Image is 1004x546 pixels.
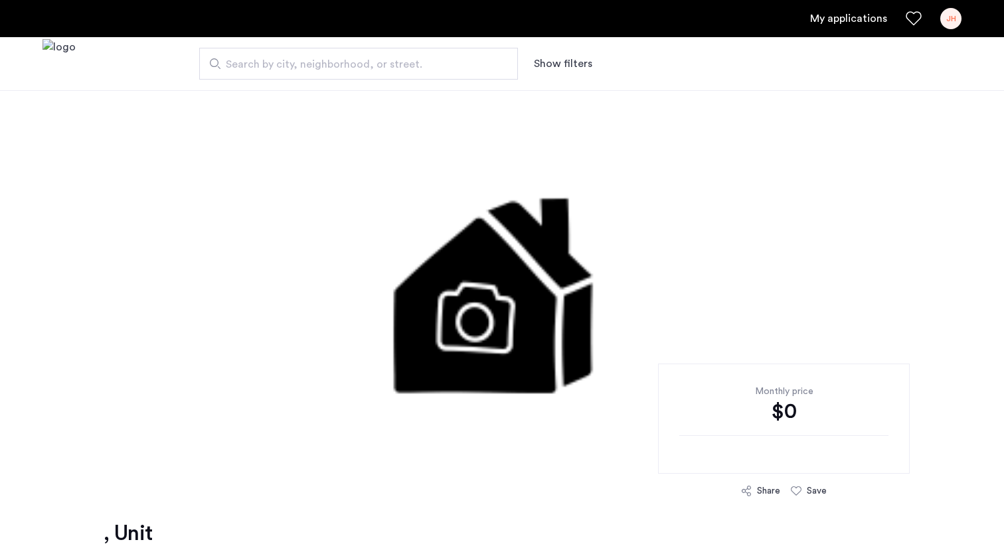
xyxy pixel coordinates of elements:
div: Monthly price [679,385,888,398]
span: Search by city, neighborhood, or street. [226,56,481,72]
a: Cazamio logo [42,39,76,89]
img: logo [42,39,76,89]
input: Apartment Search [199,48,518,80]
div: $0 [679,398,888,425]
div: JH [940,8,962,29]
button: Show or hide filters [534,56,592,72]
img: 1.gif [181,90,823,488]
div: Save [807,484,827,498]
a: My application [810,11,887,27]
div: Share [757,484,780,498]
a: Favorites [906,11,922,27]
